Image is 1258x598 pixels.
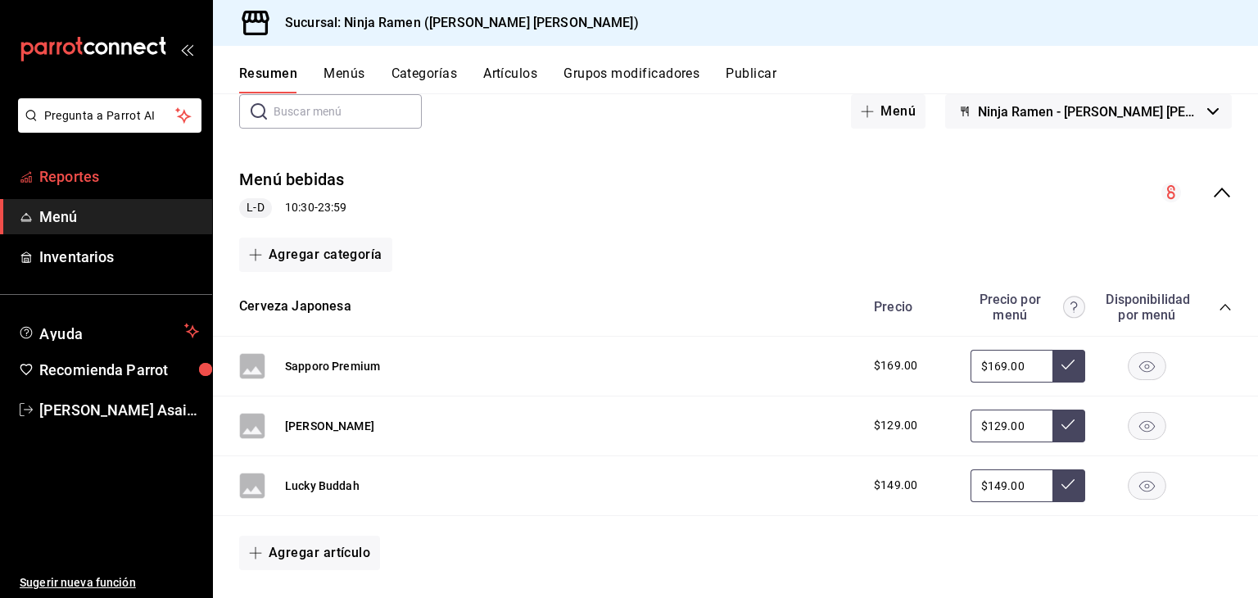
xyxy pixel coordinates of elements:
[971,292,1085,323] div: Precio por menú
[44,107,176,125] span: Pregunta a Parrot AI
[213,155,1258,231] div: collapse-menu-row
[239,198,346,218] div: 10:30 - 23:59
[20,574,199,591] span: Sugerir nueva función
[239,66,297,93] button: Resumen
[726,66,776,93] button: Publicar
[39,321,178,341] span: Ayuda
[874,357,917,374] span: $169.00
[324,66,364,93] button: Menús
[285,418,374,434] button: [PERSON_NAME]
[239,536,380,570] button: Agregar artículo
[851,94,925,129] button: Menú
[391,66,458,93] button: Categorías
[874,477,917,494] span: $149.00
[978,104,1201,120] span: Ninja Ramen - [PERSON_NAME] [PERSON_NAME]
[945,94,1232,129] button: Ninja Ramen - [PERSON_NAME] [PERSON_NAME]
[239,168,345,192] button: Menú bebidas
[239,238,392,272] button: Agregar categoría
[18,98,201,133] button: Pregunta a Parrot AI
[39,246,199,268] span: Inventarios
[274,95,422,128] input: Buscar menú
[874,417,917,434] span: $129.00
[180,43,193,56] button: open_drawer_menu
[39,165,199,188] span: Reportes
[971,469,1052,502] input: Sin ajuste
[239,66,1258,93] div: navigation tabs
[563,66,699,93] button: Grupos modificadores
[11,119,201,136] a: Pregunta a Parrot AI
[971,410,1052,442] input: Sin ajuste
[285,478,360,494] button: Lucky Buddah
[239,297,351,316] button: Cerveza Japonesa
[285,358,380,374] button: Sapporo Premium
[39,399,199,421] span: [PERSON_NAME] Asaib [PERSON_NAME]
[1219,301,1232,314] button: collapse-category-row
[1106,292,1188,323] div: Disponibilidad por menú
[240,199,270,216] span: L-D
[39,359,199,381] span: Recomienda Parrot
[858,299,962,315] div: Precio
[483,66,537,93] button: Artículos
[971,350,1052,383] input: Sin ajuste
[272,13,639,33] h3: Sucursal: Ninja Ramen ([PERSON_NAME] [PERSON_NAME])
[39,206,199,228] span: Menú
